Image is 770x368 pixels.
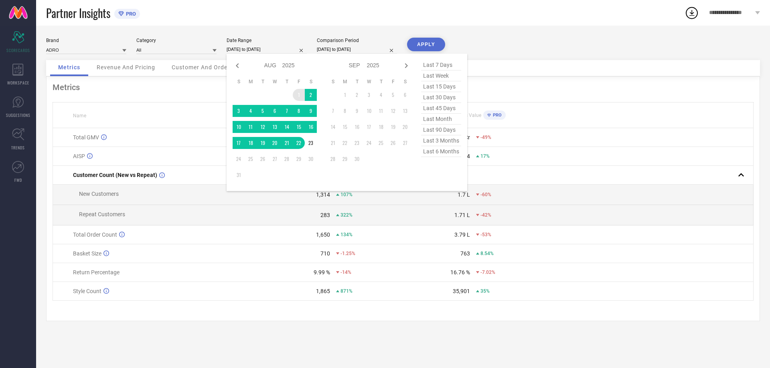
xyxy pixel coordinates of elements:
[73,134,99,141] span: Total GMV
[327,78,339,85] th: Sunday
[340,269,351,275] span: -14%
[227,45,307,54] input: Select date range
[458,191,470,198] div: 1.7 L
[421,125,461,135] span: last 90 days
[281,105,293,117] td: Thu Aug 07 2025
[340,251,355,256] span: -1.25%
[454,231,470,238] div: 3.79 L
[450,269,470,275] div: 16.76 %
[245,153,257,165] td: Mon Aug 25 2025
[351,105,363,117] td: Tue Sep 09 2025
[399,105,411,117] td: Sat Sep 13 2025
[293,121,305,133] td: Fri Aug 15 2025
[269,105,281,117] td: Wed Aug 06 2025
[245,105,257,117] td: Mon Aug 04 2025
[11,145,25,151] span: TRENDS
[421,103,461,114] span: last 45 days
[233,121,245,133] td: Sun Aug 10 2025
[79,211,125,217] span: Repeat Customers
[317,38,397,43] div: Comparison Period
[233,169,245,181] td: Sun Aug 31 2025
[293,78,305,85] th: Friday
[375,89,387,101] td: Thu Sep 04 2025
[124,11,136,17] span: PRO
[421,114,461,125] span: last month
[339,89,351,101] td: Mon Sep 01 2025
[6,112,30,118] span: SUGGESTIONS
[73,153,85,159] span: AISP
[320,212,330,218] div: 283
[407,38,445,51] button: APPLY
[340,288,353,294] span: 871%
[421,60,461,70] span: last 7 days
[399,137,411,149] td: Sat Sep 27 2025
[305,121,317,133] td: Sat Aug 16 2025
[480,153,490,159] span: 17%
[363,105,375,117] td: Wed Sep 10 2025
[460,250,470,257] div: 763
[233,61,242,70] div: Previous month
[421,81,461,92] span: last 15 days
[316,288,330,294] div: 1,865
[480,288,490,294] span: 35%
[351,78,363,85] th: Tuesday
[53,82,754,92] div: Metrics
[293,137,305,149] td: Fri Aug 22 2025
[293,89,305,101] td: Fri Aug 01 2025
[305,137,317,149] td: Sat Aug 23 2025
[136,38,217,43] div: Category
[363,137,375,149] td: Wed Sep 24 2025
[387,121,399,133] td: Fri Sep 19 2025
[399,121,411,133] td: Sat Sep 20 2025
[257,137,269,149] td: Tue Aug 19 2025
[293,153,305,165] td: Fri Aug 29 2025
[339,137,351,149] td: Mon Sep 22 2025
[269,137,281,149] td: Wed Aug 20 2025
[327,105,339,117] td: Sun Sep 07 2025
[480,135,491,140] span: -49%
[73,172,157,178] span: Customer Count (New vs Repeat)
[421,70,461,81] span: last week
[399,89,411,101] td: Sat Sep 06 2025
[245,78,257,85] th: Monday
[257,105,269,117] td: Tue Aug 05 2025
[281,137,293,149] td: Thu Aug 21 2025
[14,177,22,183] span: FWD
[339,78,351,85] th: Monday
[7,80,29,86] span: WORKSPACE
[233,105,245,117] td: Sun Aug 03 2025
[245,137,257,149] td: Mon Aug 18 2025
[351,153,363,165] td: Tue Sep 30 2025
[375,105,387,117] td: Thu Sep 11 2025
[480,212,491,218] span: -42%
[401,61,411,70] div: Next month
[480,251,494,256] span: 8.54%
[351,137,363,149] td: Tue Sep 23 2025
[293,105,305,117] td: Fri Aug 08 2025
[340,212,353,218] span: 322%
[73,231,117,238] span: Total Order Count
[387,105,399,117] td: Fri Sep 12 2025
[233,137,245,149] td: Sun Aug 17 2025
[375,121,387,133] td: Thu Sep 18 2025
[317,45,397,54] input: Select comparison period
[339,153,351,165] td: Mon Sep 29 2025
[454,212,470,218] div: 1.71 L
[58,64,80,70] span: Metrics
[491,113,502,118] span: PRO
[73,269,120,275] span: Return Percentage
[233,153,245,165] td: Sun Aug 24 2025
[73,113,86,119] span: Name
[453,288,470,294] div: 35,901
[305,89,317,101] td: Sat Aug 02 2025
[320,250,330,257] div: 710
[387,89,399,101] td: Fri Sep 05 2025
[73,250,101,257] span: Basket Size
[339,105,351,117] td: Mon Sep 08 2025
[351,89,363,101] td: Tue Sep 02 2025
[73,288,101,294] span: Style Count
[363,78,375,85] th: Wednesday
[363,89,375,101] td: Wed Sep 03 2025
[305,153,317,165] td: Sat Aug 30 2025
[327,153,339,165] td: Sun Sep 28 2025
